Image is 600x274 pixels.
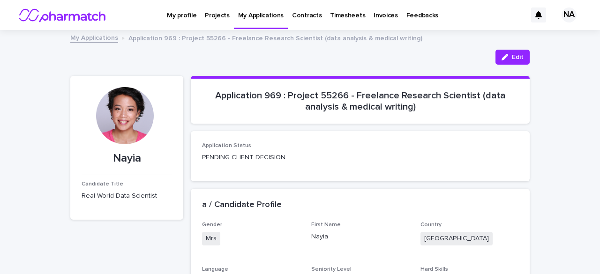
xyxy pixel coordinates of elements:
[311,222,341,228] span: First Name
[202,200,282,210] h2: a / Candidate Profile
[311,232,409,242] p: Nayia
[202,267,228,272] span: Language
[202,153,518,163] p: PENDING CLIENT DECISION
[70,32,118,43] a: My Applications
[128,32,422,43] p: Application 969 : Project 55266 - Freelance Research Scientist (data analysis & medical writing)
[420,222,442,228] span: Country
[82,181,123,187] span: Candidate Title
[512,54,524,60] span: Edit
[420,232,493,245] span: [GEOGRAPHIC_DATA]
[202,222,222,228] span: Gender
[82,191,172,201] p: Real World Data Scientist
[562,7,577,22] div: NA
[495,50,530,65] button: Edit
[202,232,220,245] span: Mrs
[19,6,107,24] img: nMxkRIEURaCxZB0ULbfH
[202,143,251,148] span: Application Status
[420,267,448,272] span: Hard Skills
[82,152,172,165] p: Nayia
[311,267,352,272] span: Seniority Level
[202,90,518,112] p: Application 969 : Project 55266 - Freelance Research Scientist (data analysis & medical writing)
